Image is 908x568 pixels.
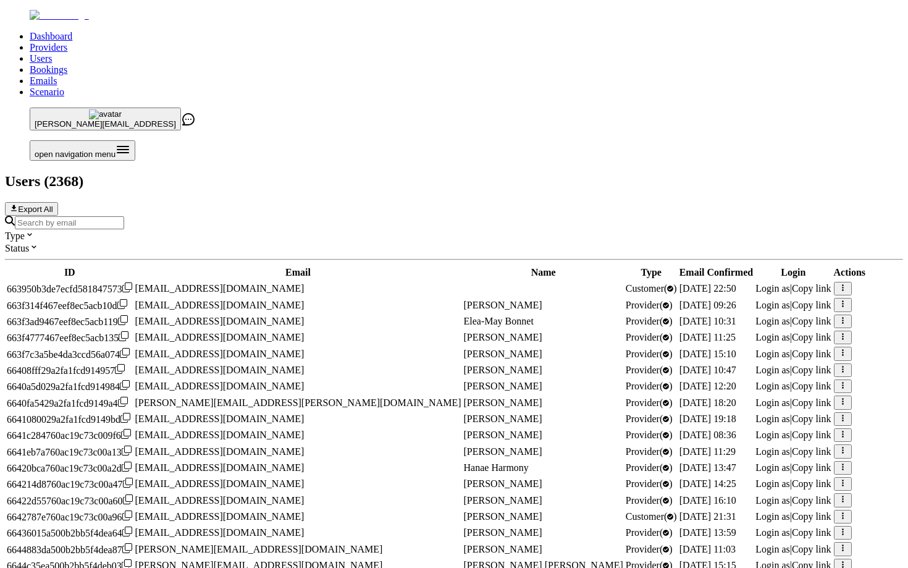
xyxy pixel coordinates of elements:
div: | [755,349,831,360]
span: validated [626,397,673,408]
div: Click to copy [7,315,133,328]
span: validated [626,316,673,326]
a: Bookings [30,64,67,75]
div: Click to copy [7,413,133,425]
div: | [755,446,831,457]
span: [EMAIL_ADDRESS][DOMAIN_NAME] [135,430,305,440]
span: [DATE] 22:50 [679,283,736,294]
span: Login as [755,349,790,359]
span: Login as [755,283,790,294]
span: [PERSON_NAME] [464,365,542,375]
span: Copy link [792,349,831,359]
span: [PERSON_NAME] [464,544,542,554]
span: [DATE] 12:20 [679,381,736,391]
th: Name [463,266,624,279]
span: validated [626,283,677,294]
span: validated [626,413,673,424]
span: [DATE] 15:10 [679,349,736,359]
span: [DATE] 09:26 [679,300,736,310]
div: | [755,511,831,522]
span: validated [626,365,673,375]
span: Copy link [792,527,831,538]
span: [PERSON_NAME][EMAIL_ADDRESS] [35,119,176,129]
span: [DATE] 08:36 [679,430,736,440]
span: [DATE] 11:25 [679,332,736,342]
span: Login as [755,430,790,440]
span: validated [626,462,673,473]
div: | [755,381,831,392]
span: validated [626,511,677,522]
span: validated [626,478,673,489]
span: Login as [755,365,790,375]
span: Copy link [792,544,831,554]
span: Copy link [792,332,831,342]
span: validated [626,446,673,457]
span: [EMAIL_ADDRESS][DOMAIN_NAME] [135,332,305,342]
span: Copy link [792,300,831,310]
span: validated [626,349,673,359]
span: validated [626,300,673,310]
span: [EMAIL_ADDRESS][DOMAIN_NAME] [135,316,305,326]
span: Hanae Harmony [464,462,529,473]
div: | [755,478,831,490]
span: [PERSON_NAME] [464,430,542,440]
span: [DATE] 10:47 [679,365,736,375]
div: | [755,544,831,555]
div: Click to copy [7,348,133,360]
a: Scenario [30,87,64,97]
span: [PERSON_NAME] [464,381,542,391]
span: [PERSON_NAME] [464,446,542,457]
span: open navigation menu [35,150,116,159]
div: Click to copy [7,511,133,523]
span: Copy link [792,430,831,440]
div: | [755,316,831,327]
div: Click to copy [7,380,133,392]
span: Login as [755,495,790,506]
span: [PERSON_NAME] [464,495,542,506]
span: Login as [755,381,790,391]
span: [DATE] 11:03 [679,544,736,554]
img: Fluum Logo [30,10,89,21]
a: Emails [30,75,57,86]
span: [EMAIL_ADDRESS][DOMAIN_NAME] [135,365,305,375]
span: Login as [755,446,790,457]
span: [PERSON_NAME] [464,397,542,408]
span: Login as [755,397,790,408]
div: | [755,397,831,409]
div: Click to copy [7,446,133,458]
span: Login as [755,544,790,554]
div: Click to copy [7,331,133,344]
a: Providers [30,42,67,53]
span: [DATE] 13:47 [679,462,736,473]
th: Actions [833,266,867,279]
span: [PERSON_NAME] [464,413,542,424]
span: [EMAIL_ADDRESS][DOMAIN_NAME] [135,527,305,538]
span: Copy link [792,365,831,375]
span: validated [626,495,673,506]
span: [DATE] 16:10 [679,495,736,506]
th: Email [135,266,462,279]
span: Login as [755,527,790,538]
div: Click to copy [7,364,133,376]
span: [DATE] 11:29 [679,446,736,457]
span: [EMAIL_ADDRESS][DOMAIN_NAME] [135,349,305,359]
span: [DATE] 18:20 [679,397,736,408]
span: [EMAIL_ADDRESS][DOMAIN_NAME] [135,478,305,489]
div: Click to copy [7,462,133,474]
button: Open menu [30,140,135,161]
a: Users [30,53,52,64]
span: validated [626,332,673,342]
span: Login as [755,300,790,310]
span: Copy link [792,283,831,294]
div: Status [5,242,903,254]
span: [EMAIL_ADDRESS][DOMAIN_NAME] [135,462,305,473]
span: [DATE] 14:25 [679,478,736,489]
span: validated [626,544,673,554]
span: [PERSON_NAME] [464,332,542,342]
th: Email Confirmed [679,266,754,279]
img: avatar [89,109,122,119]
span: validated [626,430,673,440]
span: Copy link [792,462,831,473]
span: [PERSON_NAME] [464,478,542,489]
span: Copy link [792,316,831,326]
